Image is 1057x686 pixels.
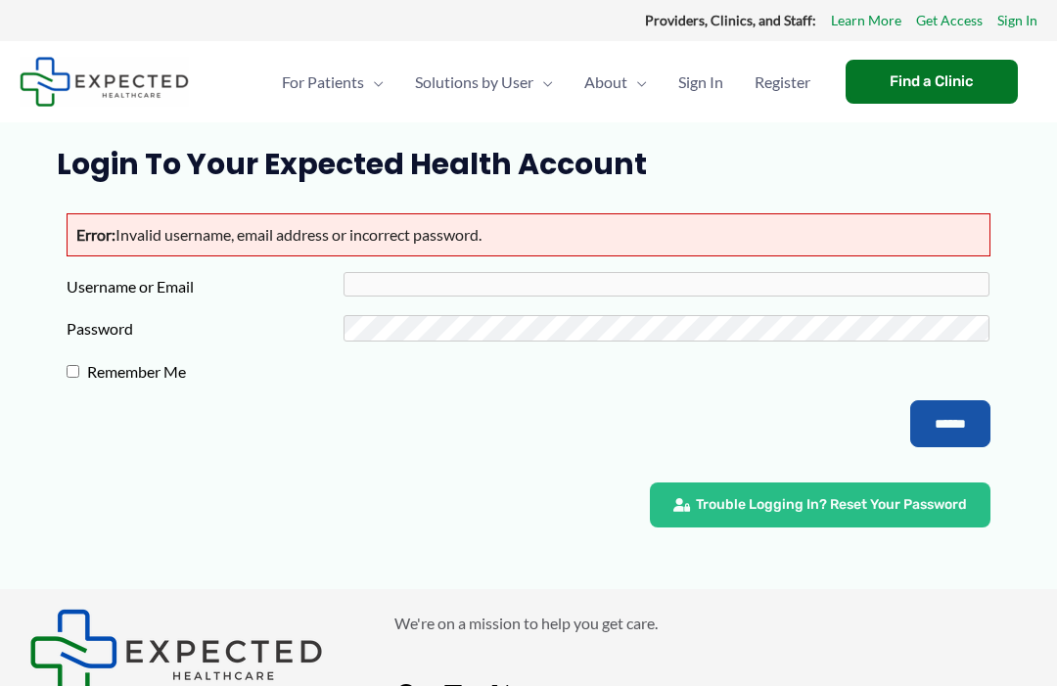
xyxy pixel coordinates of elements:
a: For PatientsMenu Toggle [266,48,399,116]
span: About [584,48,627,116]
p: We're on a mission to help you get care. [394,609,1028,638]
strong: Providers, Clinics, and Staff: [645,12,816,28]
a: Trouble Logging In? Reset Your Password [650,482,990,527]
a: Get Access [916,8,983,33]
img: Expected Healthcare Logo - side, dark font, small [20,57,189,107]
span: For Patients [282,48,364,116]
label: Password [67,314,344,343]
label: Remember Me [79,357,356,387]
label: Username or Email [67,272,344,301]
a: Learn More [831,8,901,33]
span: Sign In [678,48,723,116]
span: Menu Toggle [627,48,647,116]
a: Solutions by UserMenu Toggle [399,48,569,116]
span: Menu Toggle [533,48,553,116]
p: Invalid username, email address or incorrect password. [67,213,989,256]
nav: Primary Site Navigation [266,48,826,116]
span: Trouble Logging In? Reset Your Password [696,498,967,512]
strong: Error: [76,225,115,244]
span: Register [755,48,810,116]
span: Solutions by User [415,48,533,116]
a: Sign In [997,8,1037,33]
span: Menu Toggle [364,48,384,116]
a: Find a Clinic [846,60,1018,104]
a: Sign In [663,48,739,116]
a: AboutMenu Toggle [569,48,663,116]
a: Register [739,48,826,116]
h1: Login to Your Expected Health Account [57,147,999,182]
